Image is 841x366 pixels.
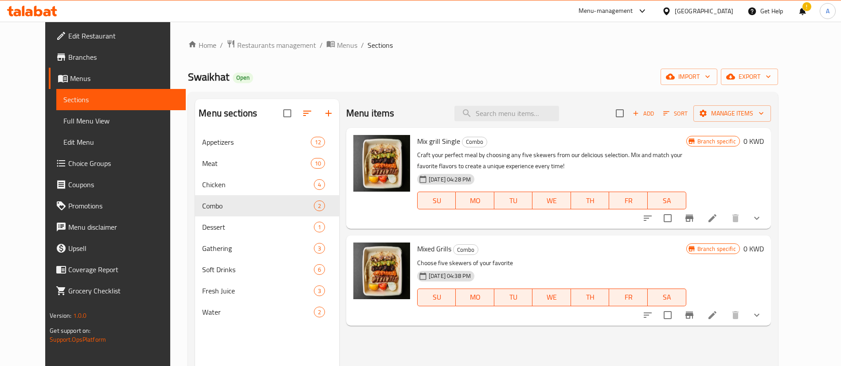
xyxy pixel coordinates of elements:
[494,289,533,306] button: TU
[56,131,186,153] a: Edit Menu
[314,222,325,232] div: items
[456,289,494,306] button: MO
[63,94,179,105] span: Sections
[743,243,764,255] h6: 0 KWD
[63,137,179,147] span: Edit Menu
[609,192,648,209] button: FR
[188,67,229,87] span: Swaikhat
[536,291,567,304] span: WE
[454,245,478,255] span: Combo
[631,108,655,119] span: Add
[50,334,106,345] a: Support.OpsPlatform
[202,285,313,296] span: Fresh Juice
[188,39,778,51] nav: breadcrumb
[63,116,179,126] span: Full Menu View
[318,103,339,124] button: Add section
[693,105,771,122] button: Manage items
[694,137,739,146] span: Branch specific
[68,52,179,62] span: Branches
[610,104,629,123] span: Select section
[826,6,829,16] span: A
[679,304,700,326] button: Branch-specific-item
[421,194,452,207] span: SU
[202,158,310,169] div: Meat
[311,159,325,168] span: 10
[368,40,393,50] span: Sections
[202,243,313,254] span: Gathering
[320,40,323,50] li: /
[314,266,325,274] span: 6
[195,153,339,174] div: Meat10
[629,107,657,120] button: Add
[425,175,474,184] span: [DATE] 04:28 PM
[707,213,718,223] a: Edit menu item
[68,158,179,169] span: Choice Groups
[202,179,313,190] div: Chicken
[751,310,762,320] svg: Show Choices
[353,135,410,192] img: Mix grill Single
[613,194,644,207] span: FR
[725,208,746,229] button: delete
[297,103,318,124] span: Sort sections
[314,179,325,190] div: items
[346,107,395,120] h2: Menu items
[314,244,325,253] span: 3
[326,39,357,51] a: Menus
[202,264,313,275] div: Soft Drinks
[49,174,186,195] a: Coupons
[609,289,648,306] button: FR
[49,25,186,46] a: Edit Restaurant
[314,308,325,316] span: 2
[278,104,297,123] span: Select all sections
[195,174,339,195] div: Chicken4
[202,307,313,317] span: Water
[637,208,658,229] button: sort-choices
[462,137,487,147] div: Combo
[417,192,456,209] button: SU
[227,39,316,51] a: Restaurants management
[195,259,339,280] div: Soft Drinks6
[233,73,253,83] div: Open
[663,108,688,119] span: Sort
[425,272,474,280] span: [DATE] 04:38 PM
[353,243,410,299] img: Mixed Grills
[675,6,733,16] div: [GEOGRAPHIC_DATA]
[68,31,179,41] span: Edit Restaurant
[532,192,571,209] button: WE
[575,194,606,207] span: TH
[202,222,313,232] div: Dessert
[658,306,677,324] span: Select to update
[459,291,491,304] span: MO
[314,287,325,295] span: 3
[68,200,179,211] span: Promotions
[417,242,451,255] span: Mixed Grills
[195,301,339,323] div: Water2
[417,150,686,172] p: Craft your perfect meal by choosing any five skewers from our delicious selection. Mix and match ...
[417,258,686,269] p: Choose five skewers of your favorite
[536,194,567,207] span: WE
[661,69,717,85] button: import
[575,291,606,304] span: TH
[49,280,186,301] a: Grocery Checklist
[679,208,700,229] button: Branch-specific-item
[50,310,71,321] span: Version:
[195,131,339,153] div: Appetizers12
[661,107,690,120] button: Sort
[746,208,767,229] button: show more
[417,135,460,148] span: Mix grill Single
[68,243,179,254] span: Upsell
[417,289,456,306] button: SU
[648,192,686,209] button: SA
[233,74,253,81] span: Open
[195,216,339,238] div: Dessert1
[532,289,571,306] button: WE
[49,153,186,174] a: Choice Groups
[202,200,313,211] span: Combo
[68,285,179,296] span: Grocery Checklist
[314,202,325,210] span: 2
[459,194,491,207] span: MO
